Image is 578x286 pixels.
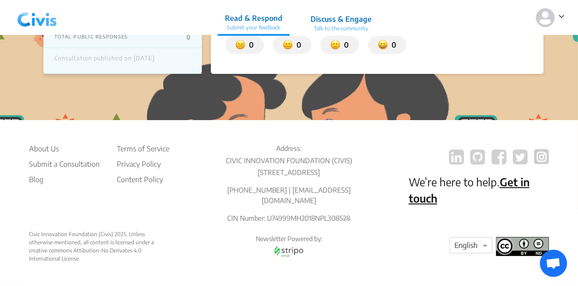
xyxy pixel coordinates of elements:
[225,24,282,32] p: Submit your feedback
[54,55,155,67] div: Consultation published on [DATE]
[283,39,293,50] img: somewhat_dissatisfied.svg
[29,174,100,185] a: Blog
[14,4,61,31] img: navlogo.png
[310,14,372,24] p: Discuss & Engage
[540,250,567,277] div: Open chat
[330,39,340,50] img: somewhat_satisfied.svg
[409,174,549,206] p: We’re here to help.
[388,39,396,50] p: 0
[186,34,191,41] p: 0
[54,34,128,41] p: TOTAL PUBLIC RESPONSES
[219,167,359,178] p: [STREET_ADDRESS]
[293,39,301,50] p: 0
[378,39,388,50] img: satisfied.svg
[496,237,549,256] img: footer logo
[219,155,359,166] p: CIVIC INNOVATION FOUNDATION (CIVIS)
[117,143,169,154] li: Terms of Service
[310,24,372,33] p: Talk to the community
[219,185,359,205] p: [PHONE_NUMBER] | [EMAIL_ADDRESS][DOMAIN_NAME]
[340,39,349,50] p: 0
[29,230,169,263] div: Civic Innovation Foundation (Civis) 2025. Unless otherwise mentioned, all content is licensed und...
[29,159,100,170] li: Submit a Consultation
[117,174,169,185] li: Content Policy
[225,13,282,24] p: Read & Respond
[536,8,555,27] img: person-default.svg
[270,243,308,259] img: stripo email logo
[219,234,359,243] p: Newsletter Powered by:
[219,143,359,154] p: Address:
[29,143,100,154] li: About Us
[219,213,359,223] p: CIN Number: U74999MH2018NPL308528
[245,39,253,50] p: 0
[235,39,245,50] img: dissatisfied.svg
[117,159,169,170] li: Privacy Policy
